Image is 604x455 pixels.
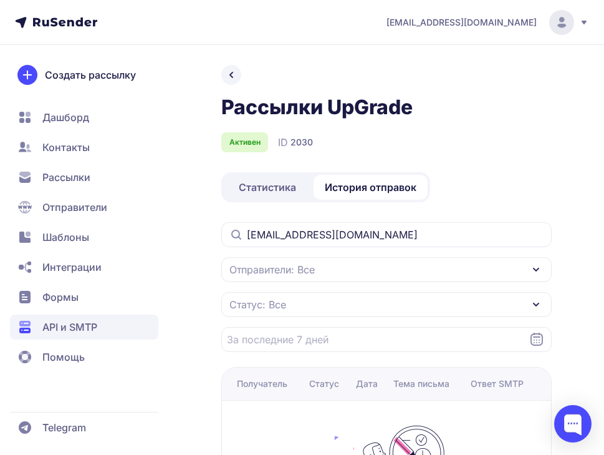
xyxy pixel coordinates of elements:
[42,290,79,305] span: Формы
[309,378,339,390] div: Статус
[278,135,313,150] div: ID
[42,230,89,245] span: Шаблоны
[239,180,296,195] span: Статистика
[42,320,97,335] span: API и SMTP
[42,200,107,215] span: Отправители
[229,297,286,312] span: Статус: Все
[386,16,537,29] span: [EMAIL_ADDRESS][DOMAIN_NAME]
[325,180,416,195] span: История отправок
[224,175,311,200] a: Статистика
[221,95,413,120] h1: Рассылки UpGrade
[10,415,158,440] a: Telegram
[42,350,85,364] span: Помощь
[471,378,524,390] div: Ответ SMTP
[229,137,261,147] span: Активен
[42,110,89,125] span: Дашборд
[42,260,102,275] span: Интеграции
[45,67,136,82] span: Создать рассылку
[237,378,287,390] div: Получатель
[42,420,86,435] span: Telegram
[221,222,552,247] input: Поиск
[393,378,449,390] div: Тема письма
[42,170,90,185] span: Рассылки
[290,136,313,149] span: 2030
[221,327,552,352] input: Datepicker input
[356,378,378,390] div: Дата
[314,175,428,200] a: История отправок
[42,140,90,155] span: Контакты
[229,262,315,277] span: Отправители: Все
